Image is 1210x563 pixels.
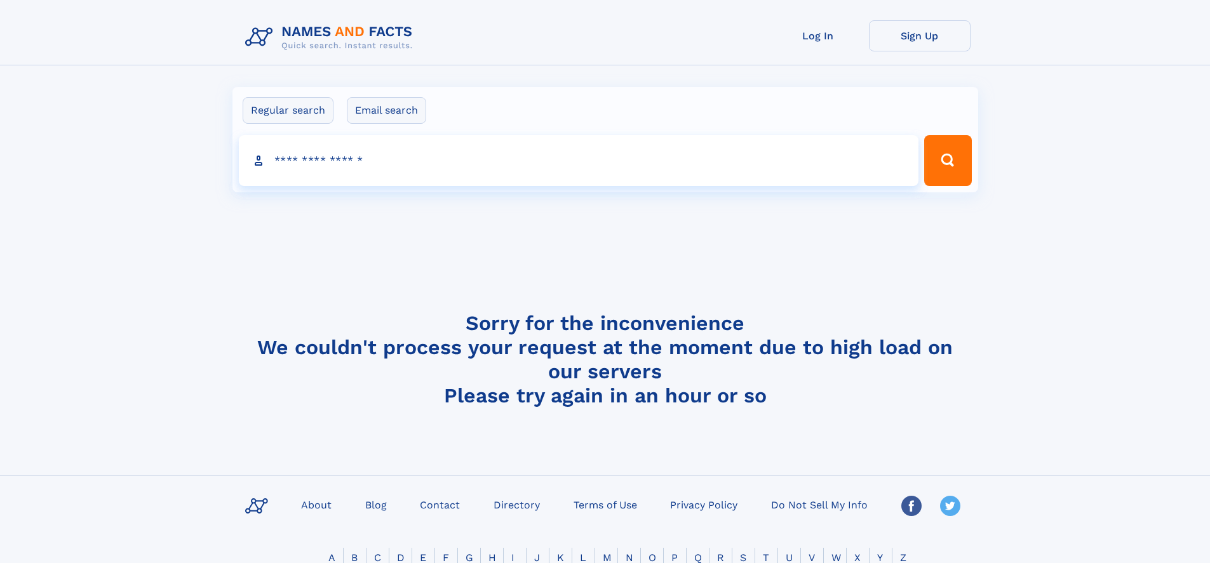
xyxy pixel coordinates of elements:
label: Email search [347,97,426,124]
a: Do Not Sell My Info [766,495,873,513]
a: About [296,495,337,513]
a: Privacy Policy [665,495,743,513]
button: Search Button [924,135,971,186]
input: search input [239,135,919,186]
a: Sign Up [869,20,971,51]
label: Regular search [243,97,333,124]
h4: Sorry for the inconvenience We couldn't process your request at the moment due to high load on ou... [240,311,971,407]
a: Log In [767,20,869,51]
a: Terms of Use [568,495,642,513]
a: Contact [415,495,465,513]
a: Directory [488,495,545,513]
img: Logo Names and Facts [240,20,423,55]
img: Facebook [901,496,922,516]
a: Blog [360,495,392,513]
img: Twitter [940,496,960,516]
